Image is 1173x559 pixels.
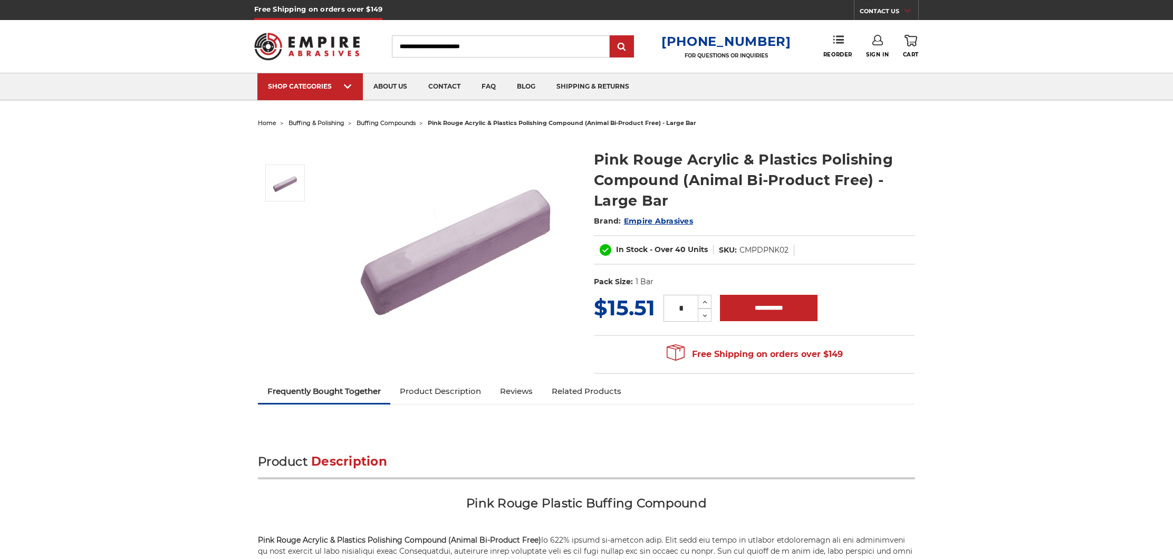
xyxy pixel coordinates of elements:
[675,245,686,254] span: 40
[258,454,307,469] span: Product
[611,36,632,57] input: Submit
[363,73,418,100] a: about us
[661,52,791,59] p: FOR QUESTIONS OR INQUIRIES
[903,35,919,58] a: Cart
[546,73,640,100] a: shipping & returns
[542,380,631,403] a: Related Products
[594,295,655,321] span: $15.51
[636,276,653,287] dd: 1 Bar
[311,454,387,469] span: Description
[466,496,707,510] span: Pink Rouge Plastic Buffing Compound
[506,73,546,100] a: blog
[349,138,560,349] img: Pink Plastic Polishing Compound
[903,51,919,58] span: Cart
[258,380,390,403] a: Frequently Bought Together
[390,380,491,403] a: Product Description
[594,216,621,226] span: Brand:
[823,51,852,58] span: Reorder
[719,245,737,256] dt: SKU:
[258,119,276,127] a: home
[268,82,352,90] div: SHOP CATEGORIES
[739,245,789,256] dd: CMPDPNK02
[357,119,416,127] a: buffing compounds
[650,245,673,254] span: - Over
[594,149,915,211] h1: Pink Rouge Acrylic & Plastics Polishing Compound (Animal Bi-Product Free) - Large Bar
[428,119,696,127] span: pink rouge acrylic & plastics polishing compound (animal bi-product free) - large bar
[624,216,693,226] a: Empire Abrasives
[272,170,298,196] img: Pink Plastic Polishing Compound
[667,344,843,365] span: Free Shipping on orders over $149
[491,380,542,403] a: Reviews
[866,51,889,58] span: Sign In
[471,73,506,100] a: faq
[418,73,471,100] a: contact
[289,119,344,127] a: buffing & polishing
[860,5,918,20] a: CONTACT US
[616,245,648,254] span: In Stock
[823,35,852,57] a: Reorder
[594,276,633,287] dt: Pack Size:
[688,245,708,254] span: Units
[258,535,541,545] strong: Pink Rouge Acrylic & Plastics Polishing Compound (Animal Bi-Product Free)
[661,34,791,49] a: [PHONE_NUMBER]
[254,26,360,67] img: Empire Abrasives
